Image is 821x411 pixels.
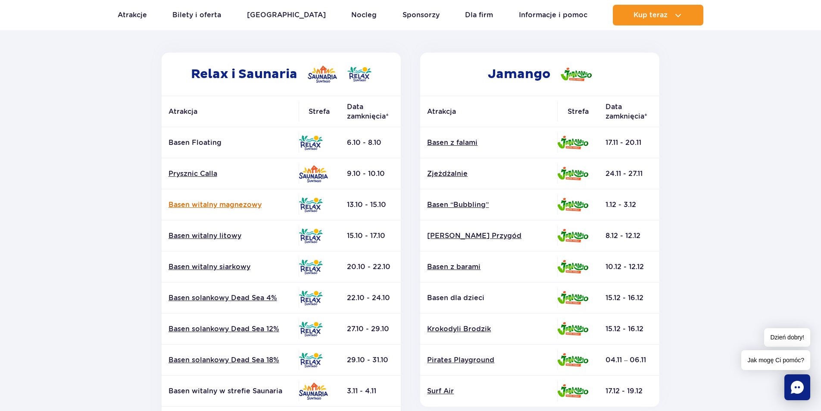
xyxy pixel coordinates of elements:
[247,5,326,25] a: [GEOGRAPHIC_DATA]
[427,262,550,272] a: Basen z barami
[427,231,550,241] a: [PERSON_NAME] Przygód
[403,5,440,25] a: Sponsorzy
[599,282,659,314] td: 15.12 - 16.12
[420,96,557,127] th: Atrakcja
[519,5,587,25] a: Informacje i pomoc
[169,262,292,272] a: Basen witalny siarkowy
[599,220,659,251] td: 8.12 - 12.12
[299,260,323,274] img: Relax
[427,324,550,334] a: Krokodyli Brodzik
[764,328,810,347] span: Dzień dobry!
[351,5,377,25] a: Nocleg
[299,165,328,182] img: Saunaria
[557,291,588,304] img: Jamango
[340,251,401,282] td: 20.10 - 22.10
[599,251,659,282] td: 10.12 - 12.12
[162,53,401,96] h2: Relax i Saunaria
[427,293,550,303] p: Basen dla dzieci
[299,353,323,367] img: Relax
[299,322,323,336] img: Relax
[427,138,550,147] a: Basen z falami
[599,127,659,158] td: 17.11 - 20.11
[557,353,588,367] img: Jamango
[557,198,588,211] img: Jamango
[299,229,323,243] img: Relax
[172,5,221,25] a: Bilety i oferta
[340,314,401,345] td: 27.10 - 29.10
[741,350,810,370] span: Jak mogę Ci pomóc?
[465,5,493,25] a: Dla firm
[599,314,659,345] td: 15.12 - 16.12
[557,322,588,336] img: Jamango
[308,66,337,83] img: Saunaria
[599,376,659,407] td: 17.12 - 19.12
[427,169,550,179] a: Zjeżdżalnie
[340,376,401,407] td: 3.11 - 4.11
[557,96,599,127] th: Strefa
[162,96,299,127] th: Atrakcja
[557,384,588,398] img: Jamango
[784,374,810,400] div: Chat
[599,96,659,127] th: Data zamknięcia*
[299,291,323,305] img: Relax
[561,68,592,81] img: Jamango
[613,5,703,25] button: Kup teraz
[299,383,328,400] img: Saunaria
[169,231,292,241] a: Basen witalny litowy
[299,135,323,150] img: Relax
[340,158,401,189] td: 9.10 - 10.10
[599,345,659,376] td: 04.11 – 06.11
[557,136,588,149] img: Jamango
[347,67,371,82] img: Relax
[340,127,401,158] td: 6.10 - 8.10
[634,11,668,19] span: Kup teraz
[340,220,401,251] td: 15.10 - 17.10
[169,200,292,210] a: Basen witalny magnezowy
[420,53,659,96] h2: Jamango
[427,386,550,396] a: Surf Air
[118,5,147,25] a: Atrakcje
[557,229,588,242] img: Jamango
[169,386,292,396] p: Basen witalny w strefie Saunaria
[340,345,401,376] td: 29.10 - 31.10
[169,293,292,303] a: Basen solankowy Dead Sea 4%
[557,167,588,180] img: Jamango
[299,96,340,127] th: Strefa
[427,355,550,365] a: Pirates Playground
[169,138,292,147] p: Basen Floating
[340,96,401,127] th: Data zamknięcia*
[340,282,401,314] td: 22.10 - 24.10
[599,158,659,189] td: 24.11 - 27.11
[169,169,292,179] a: Prysznic Calla
[169,324,292,334] a: Basen solankowy Dead Sea 12%
[169,355,292,365] a: Basen solankowy Dead Sea 18%
[427,200,550,210] a: Basen “Bubbling”
[599,189,659,220] td: 1.12 - 3.12
[557,260,588,273] img: Jamango
[340,189,401,220] td: 13.10 - 15.10
[299,198,323,212] img: Relax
